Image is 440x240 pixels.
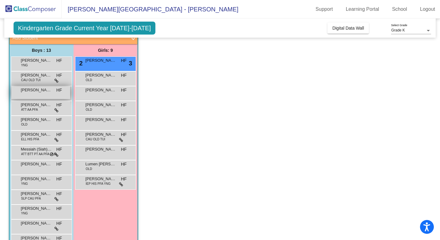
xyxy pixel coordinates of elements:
[86,167,92,171] span: OLD
[387,4,412,14] a: School
[86,72,116,78] span: [PERSON_NAME]
[14,22,156,35] span: Kindergarten Grade Current Year [DATE]-[DATE]
[311,4,338,14] a: Support
[21,78,41,82] span: CAU OLD TUI
[21,107,38,112] span: ATT AA PFA
[121,117,127,123] span: HF
[78,60,83,67] span: 2
[21,117,52,123] span: [PERSON_NAME]
[21,176,52,182] span: [PERSON_NAME]
[56,131,62,138] span: HF
[86,181,111,186] span: IEP HIS PFA YNG
[56,191,62,197] span: HF
[86,117,116,123] span: [PERSON_NAME]
[21,191,52,197] span: [PERSON_NAME] (or [PERSON_NAME]) [PERSON_NAME]
[86,131,116,138] span: [PERSON_NAME] ([PERSON_NAME]) [PERSON_NAME]
[56,176,62,182] span: HF
[21,181,28,186] span: YNG
[121,72,127,79] span: HF
[86,78,92,82] span: OLD
[129,59,132,68] span: 3
[21,211,28,216] span: YNG
[86,146,116,152] span: [PERSON_NAME]
[332,26,364,31] span: Digital Data Wall
[50,152,54,157] span: do_not_disturb_alt
[121,176,127,182] span: HF
[21,122,28,127] span: OLD
[21,196,41,201] span: SLP CAU PFA
[56,72,62,79] span: HF
[56,57,62,64] span: HF
[86,107,92,112] span: OLD
[21,146,52,152] span: Messiah (Siah) Burgs
[21,220,52,226] span: [PERSON_NAME]
[86,137,105,142] span: CAU OLD TUI
[327,23,369,34] button: Digital Data Wall
[56,87,62,93] span: HF
[121,57,127,64] span: HF
[121,146,127,153] span: HF
[56,205,62,212] span: HF
[21,87,52,93] span: [PERSON_NAME]
[56,117,62,123] span: HF
[62,4,238,14] span: [PERSON_NAME][GEOGRAPHIC_DATA] - [PERSON_NAME]
[56,220,62,227] span: HF
[56,161,62,168] span: HF
[86,176,116,182] span: [PERSON_NAME]
[121,161,127,168] span: HF
[56,146,62,153] span: HF
[13,35,127,42] mat-panel-title: Add Student
[86,87,116,93] span: [PERSON_NAME]
[391,28,405,32] span: Grade K
[86,102,116,108] span: [PERSON_NAME]
[21,131,52,138] span: [PERSON_NAME]
[10,44,74,56] div: Boys : 13
[21,205,52,212] span: [PERSON_NAME]
[21,137,39,142] span: ELL HIS PFA
[21,152,56,156] span: ATT BTT PT AA PFA OLD
[121,131,127,138] span: HF
[86,161,116,167] span: Lumen [PERSON_NAME]
[341,4,384,14] a: Learning Portal
[21,102,52,108] span: [PERSON_NAME]
[21,72,52,78] span: [PERSON_NAME]
[21,63,28,68] span: YNG
[21,161,52,167] span: [PERSON_NAME] ([PERSON_NAME]
[121,87,127,93] span: HF
[56,102,62,108] span: HF
[86,57,116,64] span: [PERSON_NAME]
[21,57,52,64] span: [PERSON_NAME]
[10,32,138,44] mat-expansion-panel-header: Add Student
[121,102,127,108] span: HF
[74,44,138,56] div: Girls: 9
[415,4,440,14] a: Logout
